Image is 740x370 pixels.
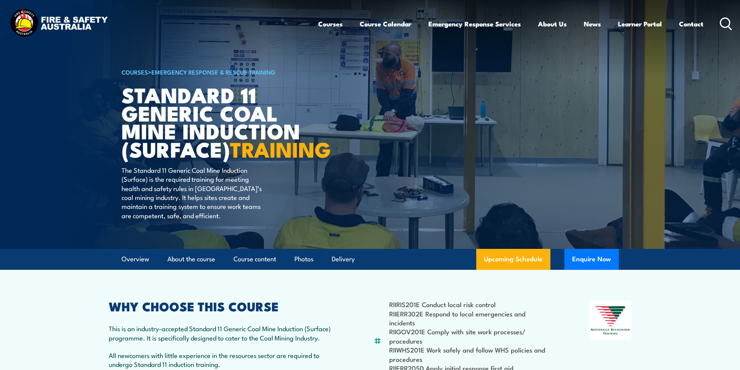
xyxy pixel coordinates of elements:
[122,85,313,158] h1: Standard 11 Generic Coal Mine Induction (Surface)
[590,301,632,340] img: Nationally Recognised Training logo.
[679,14,703,34] a: Contact
[109,301,336,311] h2: WHY CHOOSE THIS COURSE
[538,14,567,34] a: About Us
[122,67,313,76] h6: >
[109,351,336,369] p: All newcomers with little experience in the resources sector are required to undergo Standard 11 ...
[389,309,552,327] li: RIIERR302E Respond to local emergencies and incidents
[294,249,313,269] a: Photos
[167,249,215,269] a: About the course
[618,14,662,34] a: Learner Portal
[389,300,552,309] li: RIIRIS201E Conduct local risk control
[332,249,355,269] a: Delivery
[428,14,521,34] a: Emergency Response Services
[122,68,148,76] a: COURSES
[109,324,336,342] p: This is an industry-accepted Standard 11 Generic Coal Mine Induction (Surface) programme. It is s...
[360,14,411,34] a: Course Calendar
[389,345,552,363] li: RIIWHS201E Work safely and follow WHS policies and procedures
[476,249,550,270] a: Upcoming Schedule
[389,327,552,345] li: RIIGOV201E Comply with site work processes/ procedures
[122,249,149,269] a: Overview
[584,14,601,34] a: News
[151,68,275,76] a: Emergency Response & Rescue Training
[122,165,263,220] p: The Standard 11 Generic Coal Mine Induction (Surface) is the required training for meeting health...
[564,249,619,270] button: Enquire Now
[230,132,331,165] strong: TRAINING
[318,14,343,34] a: Courses
[233,249,276,269] a: Course content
